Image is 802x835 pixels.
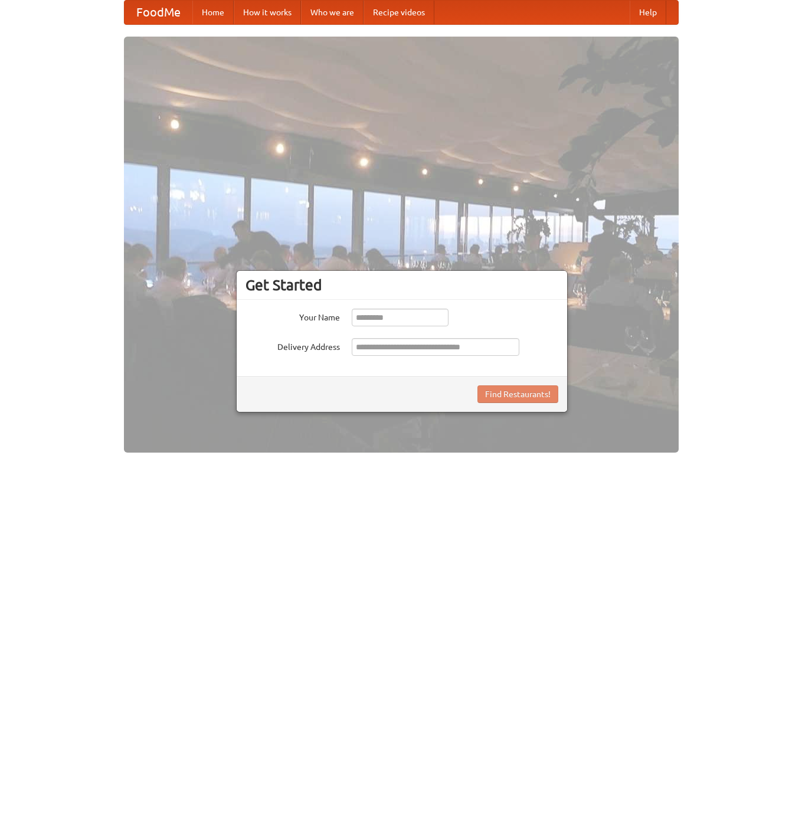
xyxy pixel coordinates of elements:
[125,1,192,24] a: FoodMe
[234,1,301,24] a: How it works
[245,309,340,323] label: Your Name
[245,338,340,353] label: Delivery Address
[192,1,234,24] a: Home
[630,1,666,24] a: Help
[301,1,364,24] a: Who we are
[245,276,558,294] h3: Get Started
[364,1,434,24] a: Recipe videos
[477,385,558,403] button: Find Restaurants!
